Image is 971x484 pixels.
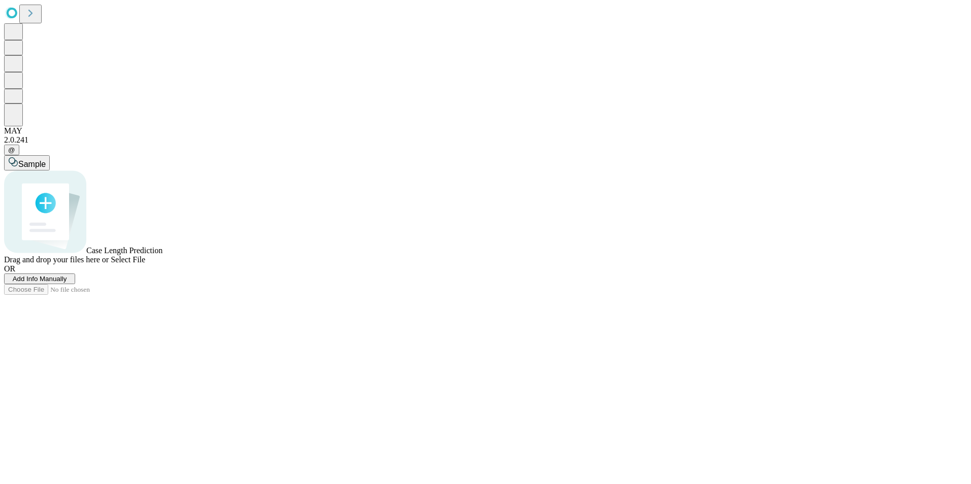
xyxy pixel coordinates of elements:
span: Select File [111,255,145,264]
span: Drag and drop your files here or [4,255,109,264]
button: @ [4,145,19,155]
span: OR [4,264,15,273]
span: Sample [18,160,46,168]
div: 2.0.241 [4,135,967,145]
button: Add Info Manually [4,273,75,284]
span: Add Info Manually [13,275,67,283]
div: MAY [4,126,967,135]
span: @ [8,146,15,154]
span: Case Length Prediction [86,246,163,255]
button: Sample [4,155,50,170]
